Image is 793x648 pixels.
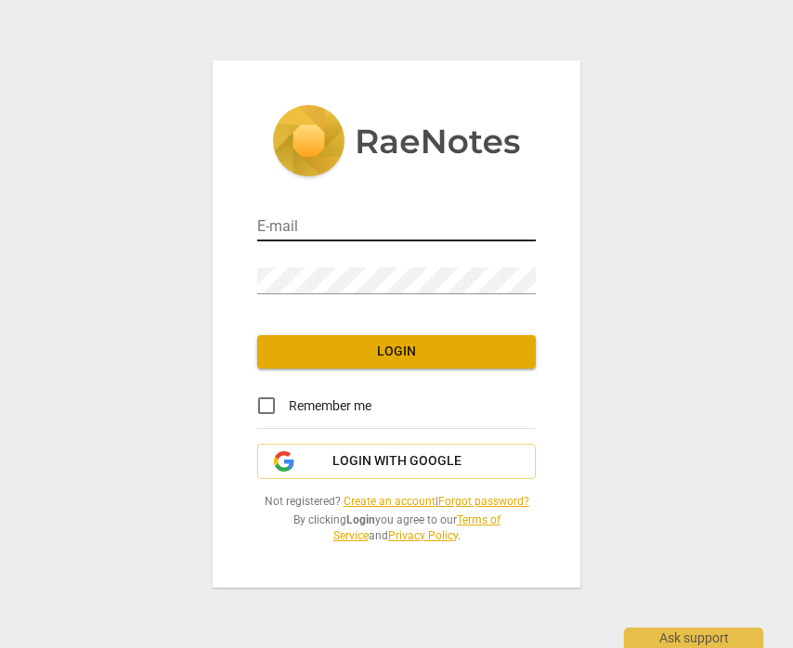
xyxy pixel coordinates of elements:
span: Login [272,343,521,361]
a: Terms of Service [333,513,500,542]
button: Login [257,335,536,369]
span: By clicking you agree to our and . [257,512,536,543]
span: Login with Google [332,452,461,471]
b: Login [346,513,375,526]
img: 5ac2273c67554f335776073100b6d88f.svg [272,105,521,181]
div: Ask support [624,628,763,648]
a: Create an account [344,495,435,508]
a: Privacy Policy [388,529,458,542]
span: Not registered? | [257,494,536,510]
button: Login with Google [257,444,536,479]
span: Remember me [289,396,371,416]
a: Forgot password? [438,495,529,508]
